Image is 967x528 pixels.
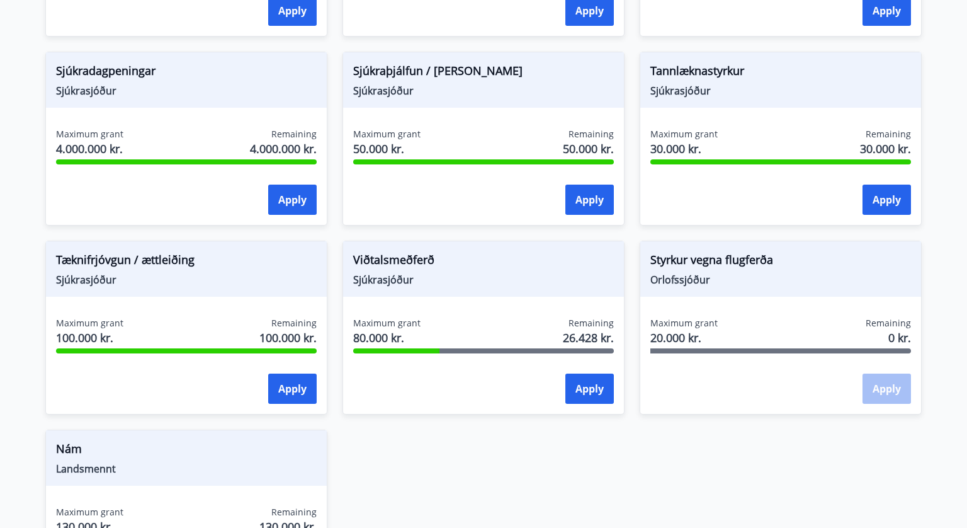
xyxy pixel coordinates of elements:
span: Remaining [866,128,911,141]
span: Styrkur vegna flugferða [650,251,911,273]
span: Nám [56,440,317,462]
span: 100.000 kr. [56,330,123,346]
span: Maximum grant [56,128,123,141]
button: Apply [565,185,614,215]
span: 26.428 kr. [563,330,614,346]
span: Landsmennt [56,462,317,476]
span: Tannlæknastyrkur [650,62,911,84]
span: 20.000 kr. [650,330,718,346]
span: 4.000.000 kr. [56,141,123,157]
span: 80.000 kr. [353,330,421,346]
span: 50.000 kr. [353,141,421,157]
span: 100.000 kr. [259,330,317,346]
span: Remaining [568,128,614,141]
button: Apply [862,185,911,215]
span: Maximum grant [650,317,718,330]
span: 0 kr. [888,330,911,346]
span: 4.000.000 kr. [250,141,317,157]
span: 30.000 kr. [650,141,718,157]
span: Tæknifrjóvgun / ættleiðing [56,251,317,273]
span: 50.000 kr. [563,141,614,157]
span: Maximum grant [353,317,421,330]
span: Remaining [866,317,911,330]
span: Remaining [568,317,614,330]
span: Maximum grant [56,317,123,330]
span: Sjúkrasjóður [56,84,317,98]
span: Sjúkraþjálfun / [PERSON_NAME] [353,62,614,84]
span: Remaining [271,506,317,519]
span: Sjúkrasjóður [56,273,317,287]
button: Apply [268,374,317,404]
span: Orlofssjóður [650,273,911,287]
span: Viðtalsmeðferð [353,251,614,273]
span: Sjúkrasjóður [353,84,614,98]
span: Remaining [271,317,317,330]
button: Apply [268,185,317,215]
span: Sjúkrasjóður [353,273,614,287]
span: Remaining [271,128,317,141]
span: Maximum grant [650,128,718,141]
span: Maximum grant [353,128,421,141]
span: Maximum grant [56,506,123,519]
span: 30.000 kr. [860,141,911,157]
span: Sjúkradagpeningar [56,62,317,84]
button: Apply [565,374,614,404]
span: Sjúkrasjóður [650,84,911,98]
